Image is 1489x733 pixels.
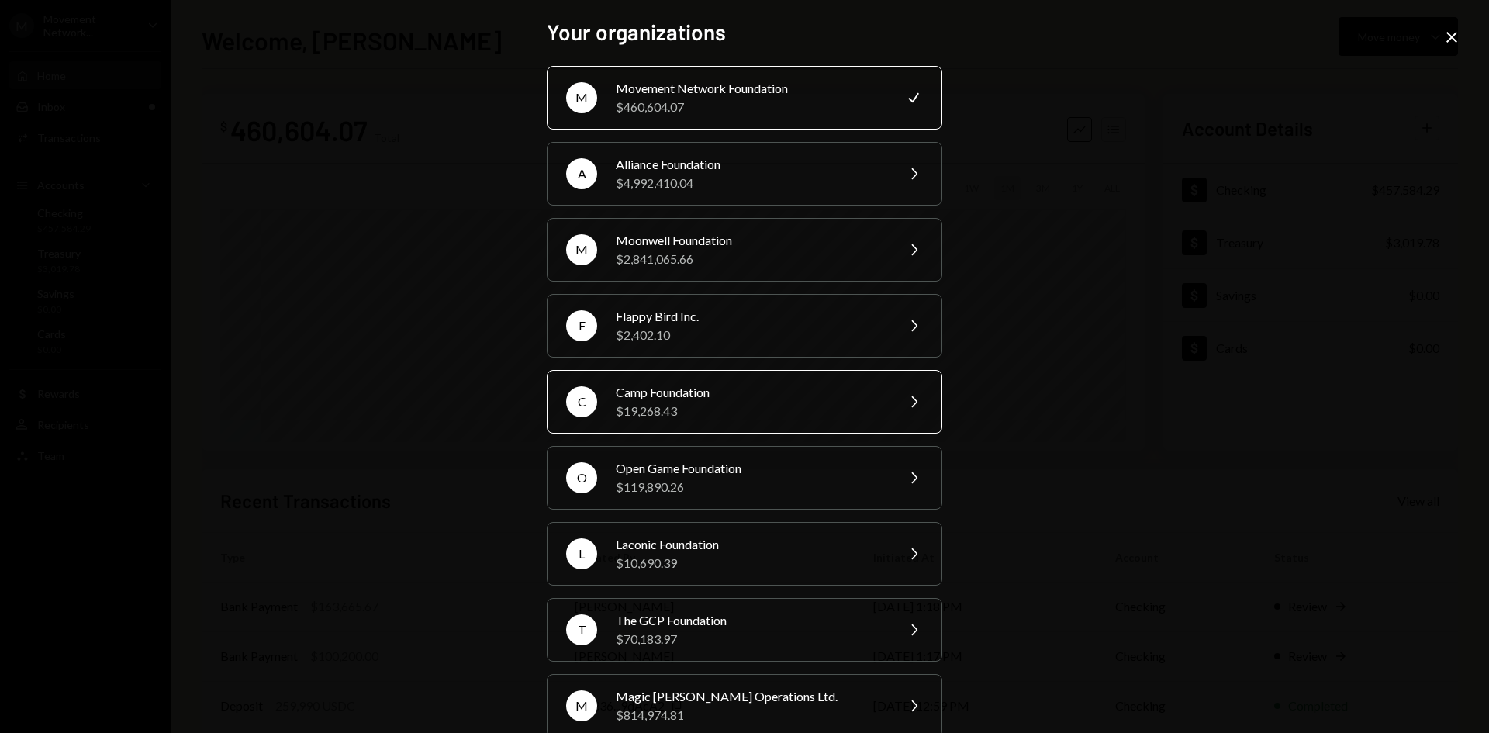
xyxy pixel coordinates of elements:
[547,142,942,206] button: AAlliance Foundation$4,992,410.04
[616,554,886,572] div: $10,690.39
[616,307,886,326] div: Flappy Bird Inc.
[566,310,597,341] div: F
[566,234,597,265] div: M
[616,98,886,116] div: $460,604.07
[566,82,597,113] div: M
[547,598,942,662] button: TThe GCP Foundation$70,183.97
[547,370,942,434] button: CCamp Foundation$19,268.43
[566,538,597,569] div: L
[616,535,886,554] div: Laconic Foundation
[547,522,942,586] button: LLaconic Foundation$10,690.39
[616,687,886,706] div: Magic [PERSON_NAME] Operations Ltd.
[616,174,886,192] div: $4,992,410.04
[566,462,597,493] div: O
[547,218,942,282] button: MMoonwell Foundation$2,841,065.66
[547,17,942,47] h2: Your organizations
[547,294,942,358] button: FFlappy Bird Inc.$2,402.10
[566,386,597,417] div: C
[616,326,886,344] div: $2,402.10
[616,383,886,402] div: Camp Foundation
[616,611,886,630] div: The GCP Foundation
[566,614,597,645] div: T
[616,155,886,174] div: Alliance Foundation
[547,66,942,130] button: MMovement Network Foundation$460,604.07
[616,706,886,724] div: $814,974.81
[566,158,597,189] div: A
[616,79,886,98] div: Movement Network Foundation
[616,231,886,250] div: Moonwell Foundation
[616,402,886,420] div: $19,268.43
[547,446,942,510] button: OOpen Game Foundation$119,890.26
[566,690,597,721] div: M
[616,478,886,496] div: $119,890.26
[616,250,886,268] div: $2,841,065.66
[616,630,886,648] div: $70,183.97
[616,459,886,478] div: Open Game Foundation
